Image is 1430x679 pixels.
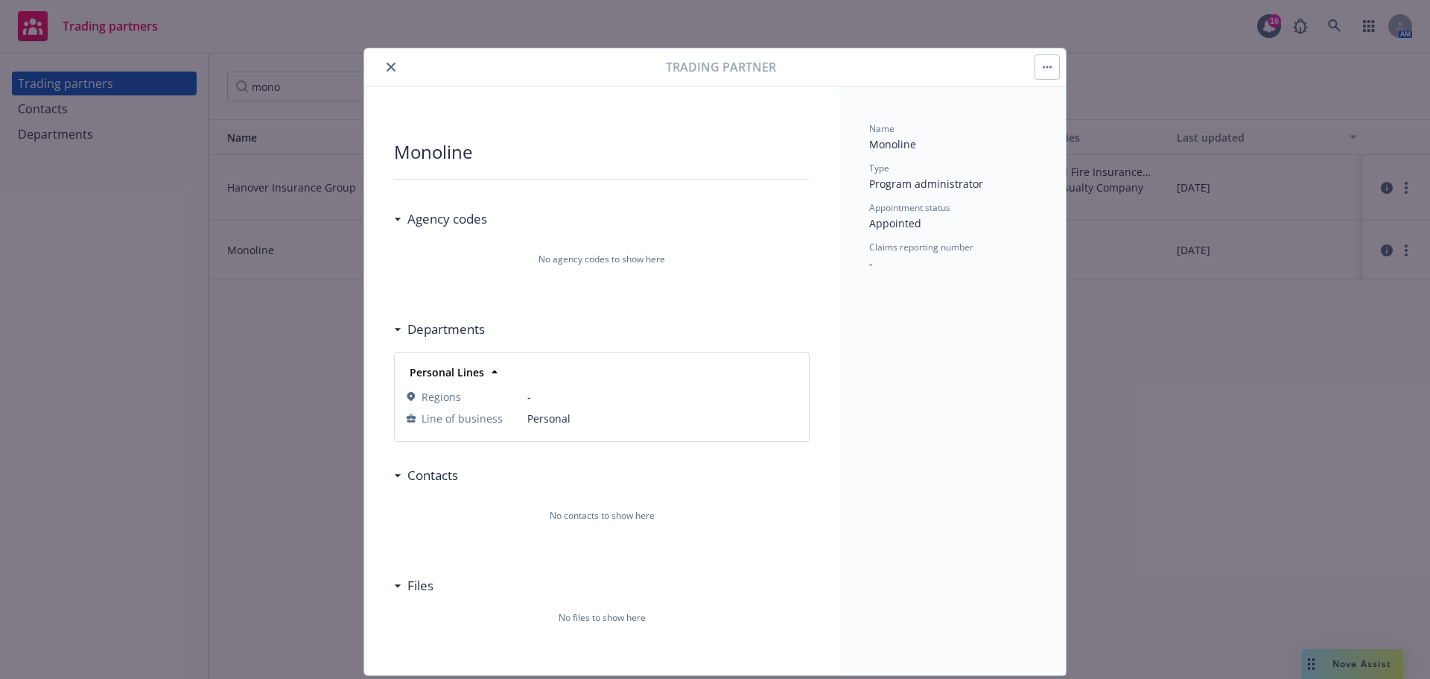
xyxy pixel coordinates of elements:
[422,389,461,405] span: Regions
[869,256,873,271] span: -
[869,216,921,230] span: Appointed
[382,58,400,76] button: close
[869,177,983,191] span: Program administrator
[394,466,458,485] div: Contacts
[394,320,485,339] div: Departments
[394,140,810,164] div: Monoline
[407,466,458,485] h3: Contacts
[869,201,950,214] span: Appointment status
[422,411,503,426] span: Line of business
[527,411,797,426] span: Personal
[666,58,776,76] span: Trading partner
[869,137,916,151] span: Monoline
[407,320,485,339] h3: Departments
[550,509,655,522] span: No contacts to show here
[869,122,894,135] span: Name
[394,576,433,596] div: Files
[559,611,646,625] span: No files to show here
[407,209,487,229] h3: Agency codes
[538,253,665,266] span: No agency codes to show here
[407,576,433,596] h3: Files
[394,209,487,229] div: Agency codes
[410,365,484,379] strong: Personal Lines
[527,389,797,405] span: -
[869,241,973,253] span: Claims reporting number
[869,162,889,174] span: Type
